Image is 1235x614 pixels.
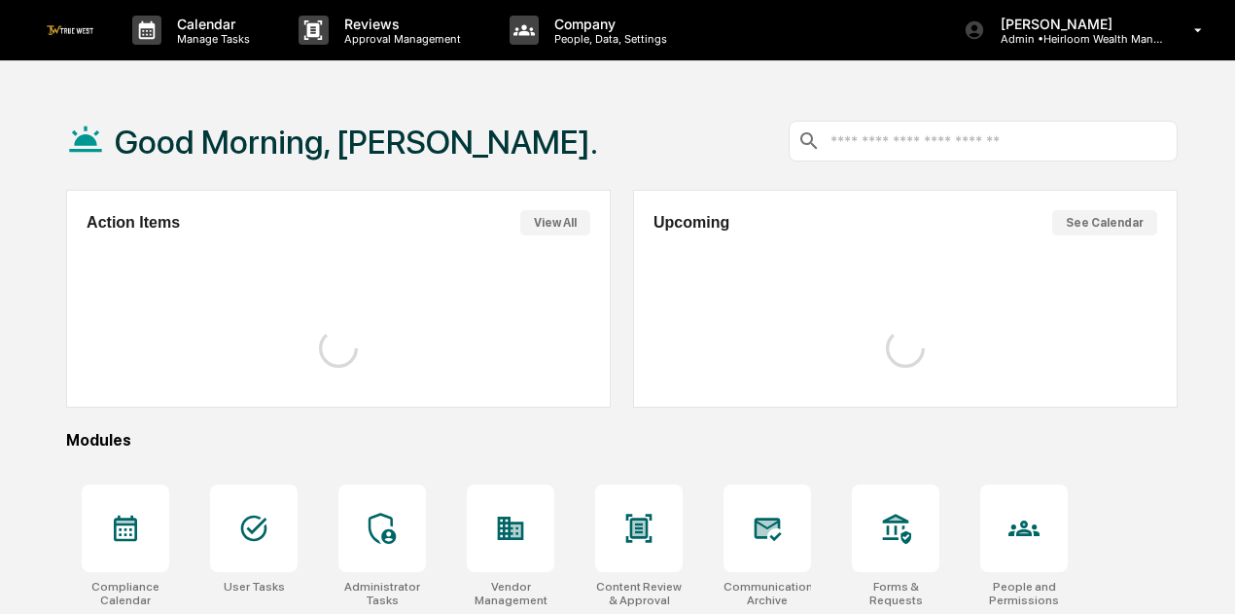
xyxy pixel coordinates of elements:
div: Vendor Management [467,580,554,607]
div: Content Review & Approval [595,580,683,607]
h2: Action Items [87,214,180,232]
div: Modules [66,431,1178,450]
div: People and Permissions [980,580,1068,607]
div: User Tasks [224,580,285,594]
button: View All [520,210,590,235]
div: Administrator Tasks [338,580,426,607]
p: Approval Management [329,32,471,46]
button: See Calendar [1052,210,1157,235]
p: [PERSON_NAME] [985,16,1166,32]
div: Communications Archive [723,580,811,607]
h2: Upcoming [653,214,729,232]
div: Compliance Calendar [82,580,169,607]
h1: Good Morning, [PERSON_NAME]. [115,123,598,162]
p: Admin • Heirloom Wealth Management [985,32,1166,46]
p: People, Data, Settings [539,32,677,46]
p: Company [539,16,677,32]
p: Calendar [161,16,260,32]
img: logo [47,25,93,34]
p: Reviews [329,16,471,32]
p: Manage Tasks [161,32,260,46]
div: Forms & Requests [852,580,939,607]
